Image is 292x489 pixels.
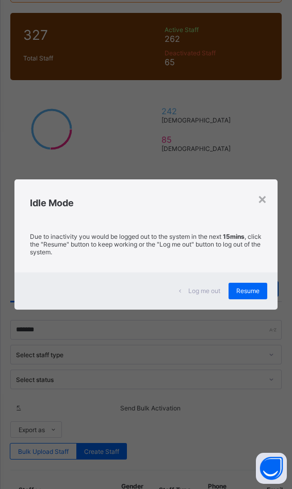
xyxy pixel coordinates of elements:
[188,287,220,295] span: Log me out
[236,287,259,295] span: Resume
[30,197,262,208] h2: Idle Mode
[30,233,262,256] p: Due to inactivity you would be logged out to the system in the next , click the "Resume" button t...
[257,190,267,207] div: ×
[256,453,287,484] button: Open asap
[223,233,245,240] strong: 15mins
